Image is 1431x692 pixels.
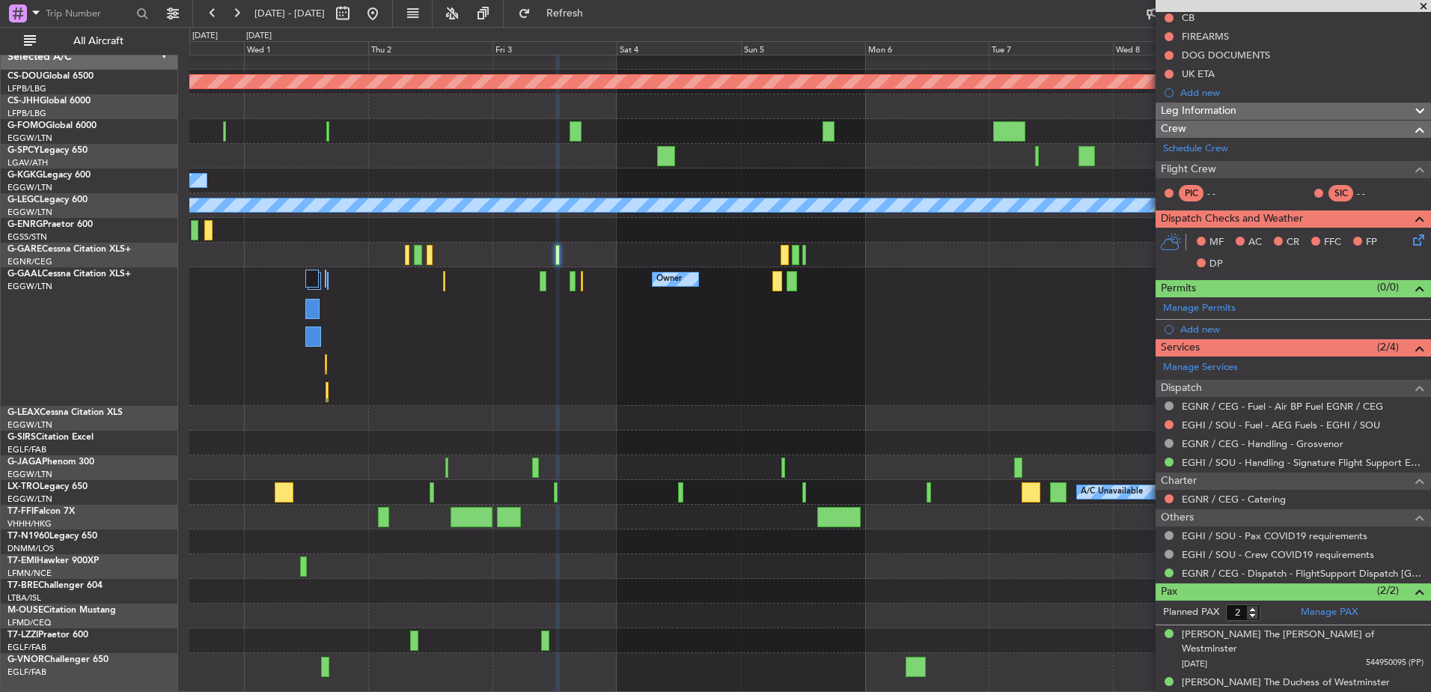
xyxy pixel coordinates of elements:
span: CS-JHH [7,97,40,106]
div: Tue 7 [989,41,1113,55]
span: CR [1287,235,1299,250]
a: M-OUSECitation Mustang [7,606,116,615]
a: EGLF/FAB [7,642,46,653]
a: EGNR / CEG - Catering [1182,493,1286,506]
div: A/C Unavailable [1081,481,1143,503]
span: G-GARE [7,245,42,254]
span: [DATE] - [DATE] [254,7,325,20]
span: G-FOMO [7,121,46,130]
span: G-ENRG [7,220,43,229]
a: G-LEAXCessna Citation XLS [7,408,123,417]
div: Thu 2 [368,41,492,55]
a: G-ENRGPraetor 600 [7,220,93,229]
span: Others [1161,509,1194,526]
div: - - [1357,186,1391,200]
a: EGHI / SOU - Crew COVID19 requirements [1182,548,1374,561]
a: Manage Permits [1163,301,1236,316]
span: Crew [1161,121,1186,138]
label: Planned PAX [1163,605,1219,620]
a: EGLF/FAB [7,444,46,455]
span: T7-FFI [7,507,34,516]
span: G-GAAL [7,270,42,279]
span: G-VNOR [7,655,44,664]
div: SIC [1328,185,1353,201]
span: Refresh [534,8,596,19]
a: EGGW/LTN [7,469,52,480]
a: G-FOMOGlobal 6000 [7,121,97,130]
a: EGGW/LTN [7,281,52,292]
div: [DATE] [246,30,272,43]
span: (2/4) [1377,339,1399,355]
div: Wed 8 [1113,41,1237,55]
a: G-VNORChallenger 650 [7,655,109,664]
span: DP [1209,257,1223,272]
a: T7-FFIFalcon 7X [7,507,75,516]
span: FP [1366,235,1377,250]
span: T7-EMI [7,556,37,565]
button: Refresh [511,1,601,25]
span: G-SPCY [7,146,40,155]
div: DOG DOCUMENTS [1182,49,1270,61]
div: Add new [1180,323,1424,336]
a: EGGW/LTN [7,133,52,144]
span: Permits [1161,280,1196,297]
a: LGAV/ATH [7,157,48,169]
a: EGSS/STN [7,231,47,243]
div: UK ETA [1182,67,1215,80]
a: G-LEGCLegacy 600 [7,195,88,204]
span: G-LEAX [7,408,40,417]
a: Manage PAX [1301,605,1358,620]
a: LX-TROLegacy 650 [7,482,88,491]
a: G-SIRSCitation Excel [7,433,94,442]
span: T7-LZZI [7,631,38,640]
a: EGNR / CEG - Fuel - Air BP Fuel EGNR / CEG [1182,400,1383,413]
a: EGGW/LTN [7,419,52,431]
div: Fri 3 [492,41,617,55]
span: G-LEGC [7,195,40,204]
span: Flight Crew [1161,161,1216,178]
a: T7-EMIHawker 900XP [7,556,99,565]
div: [DATE] [192,30,218,43]
a: EGHI / SOU - Handling - Signature Flight Support EGHI / SOU [1182,456,1424,469]
span: AC [1248,235,1262,250]
a: EGNR/CEG [7,256,52,267]
div: Mon 6 [865,41,989,55]
a: LFMN/NCE [7,568,52,579]
div: [PERSON_NAME] The [PERSON_NAME] of Westminster [1182,628,1424,657]
a: G-JAGAPhenom 300 [7,458,94,467]
a: LFMD/CEQ [7,617,51,628]
span: T7-N1960 [7,532,49,541]
a: LTBA/ISL [7,592,41,604]
div: Sat 4 [617,41,741,55]
a: EGHI / SOU - Pax COVID19 requirements [1182,529,1367,542]
a: EGGW/LTN [7,182,52,193]
span: CS-DOU [7,72,43,81]
div: Sun 5 [741,41,865,55]
a: VHHH/HKG [7,518,52,529]
a: LFPB/LBG [7,83,46,94]
a: G-SPCYLegacy 650 [7,146,88,155]
a: G-GARECessna Citation XLS+ [7,245,131,254]
div: Wed 1 [244,41,368,55]
a: Manage Services [1163,360,1238,375]
a: EGHI / SOU - Fuel - AEG Fuels - EGHI / SOU [1182,419,1380,431]
span: LX-TRO [7,482,40,491]
span: Pax [1161,583,1177,601]
span: T7-BRE [7,581,38,590]
span: All Aircraft [39,36,158,46]
a: CS-DOUGlobal 6500 [7,72,94,81]
span: Charter [1161,473,1197,490]
a: EGNR / CEG - Handling - Grosvenor [1182,437,1343,450]
span: [DATE] [1182,658,1207,670]
span: G-JAGA [7,458,42,467]
div: CB [1182,11,1194,24]
div: Owner [656,268,682,291]
span: (0/0) [1377,279,1399,295]
a: EGGW/LTN [7,207,52,218]
span: MF [1209,235,1224,250]
a: Schedule Crew [1163,142,1228,157]
a: EGGW/LTN [7,494,52,505]
span: FFC [1324,235,1341,250]
span: Leg Information [1161,103,1236,120]
a: LFPB/LBG [7,108,46,119]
